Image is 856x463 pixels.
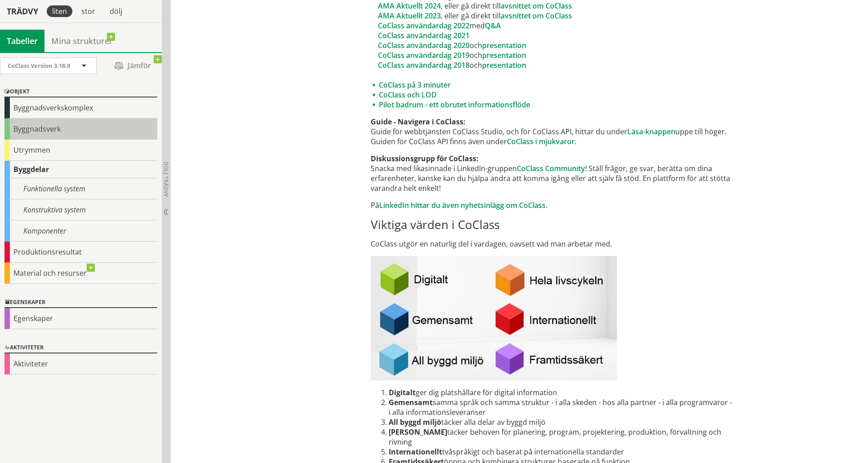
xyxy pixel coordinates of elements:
[378,50,470,60] a: CoClass användardag 2019
[4,343,157,353] div: Aktiviteter
[4,297,157,308] div: Egenskaper
[371,217,734,232] h2: Viktiga värden i CoClass
[389,388,734,397] li: ger dig platshållare för digital information
[379,200,546,210] a: LinkedIn hittar du även nyhetsinlägg om CoClass
[4,220,157,242] div: Komponenter
[482,40,526,50] a: presentation
[389,388,416,397] strong: Digitalt
[371,154,479,163] strong: Diskussionsgrupp för CoClass:
[389,447,734,457] li: tvåspråkigt och baserat på internationella standarder
[4,119,157,140] div: Byggnadsverk
[371,117,734,146] p: Guide för webbtjänsten CoClass Studio, och för CoClass API, hittar du under uppe till höger. Guid...
[371,154,734,193] p: Snacka med likasinnade i LinkedIn-gruppen ! Ställ frågor, ge svar, berätta om dina erfarenheter, ...
[371,200,734,210] p: På .
[371,239,734,249] p: CoClass utgör en naturlig del i vardagen, oavsett vad man arbetar med.
[482,50,526,60] a: presentation
[378,60,470,70] a: CoClass användardag 2018
[4,308,157,329] div: Egenskaper
[485,21,501,31] a: Q&A
[378,40,470,50] a: CoClass användardag 2020
[501,11,572,21] a: avsnittet om CoClass
[162,162,170,197] span: Dölj trädvy
[517,163,585,173] a: CoClass Community
[389,417,441,427] strong: All byggd miljö
[8,62,70,70] span: CoClass Version 3.18.0
[389,417,734,427] li: täcker alla delar av byggd miljö
[76,5,101,17] div: stor
[389,397,734,417] li: samma språk och samma struktur - i alla skeden - hos alla partner - i alla programvaror - i alla ...
[4,161,157,178] div: Byggdelar
[371,117,466,127] strong: Guide - Navigera i CoClass:
[371,256,617,380] img: sexviktigavrden.JPG
[378,31,470,40] a: CoClass användardag 2021
[482,60,526,70] a: presentation
[4,199,157,220] div: Konstruktiva system
[378,1,441,11] a: AMA Aktuellt 2024
[627,127,675,137] a: Läsa-knappen
[389,427,447,437] strong: [PERSON_NAME]
[4,97,157,119] div: Byggnadsverkskomplex
[389,447,442,457] strong: Internationellt
[4,353,157,375] div: Aktiviteter
[4,140,157,161] div: Utrymmen
[507,137,575,146] a: CoClass i mjukvaror
[44,30,120,52] a: Mina strukturer
[4,87,157,97] div: Objekt
[47,5,72,17] div: liten
[379,90,437,100] a: CoClass och LOD
[4,242,157,263] div: Produktionsresultat
[379,80,451,90] a: CoClass på 3 minuter
[389,397,433,407] strong: Gemensamt
[379,100,530,110] a: Pilot badrum - ett obrutet informationsflöde
[106,58,160,74] span: Jämför
[378,11,441,21] a: AMA Aktuellt 2023
[389,427,734,447] li: täcker behoven för planering, program, projektering, produktion, förvaltning och rivning
[4,263,157,284] div: Material och resurser
[104,5,128,17] div: dölj
[378,21,470,31] a: CoClass användardag 2022
[4,178,157,199] div: Funktionella system
[501,1,572,11] a: avsnittet om CoClass
[2,6,43,16] div: Trädvy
